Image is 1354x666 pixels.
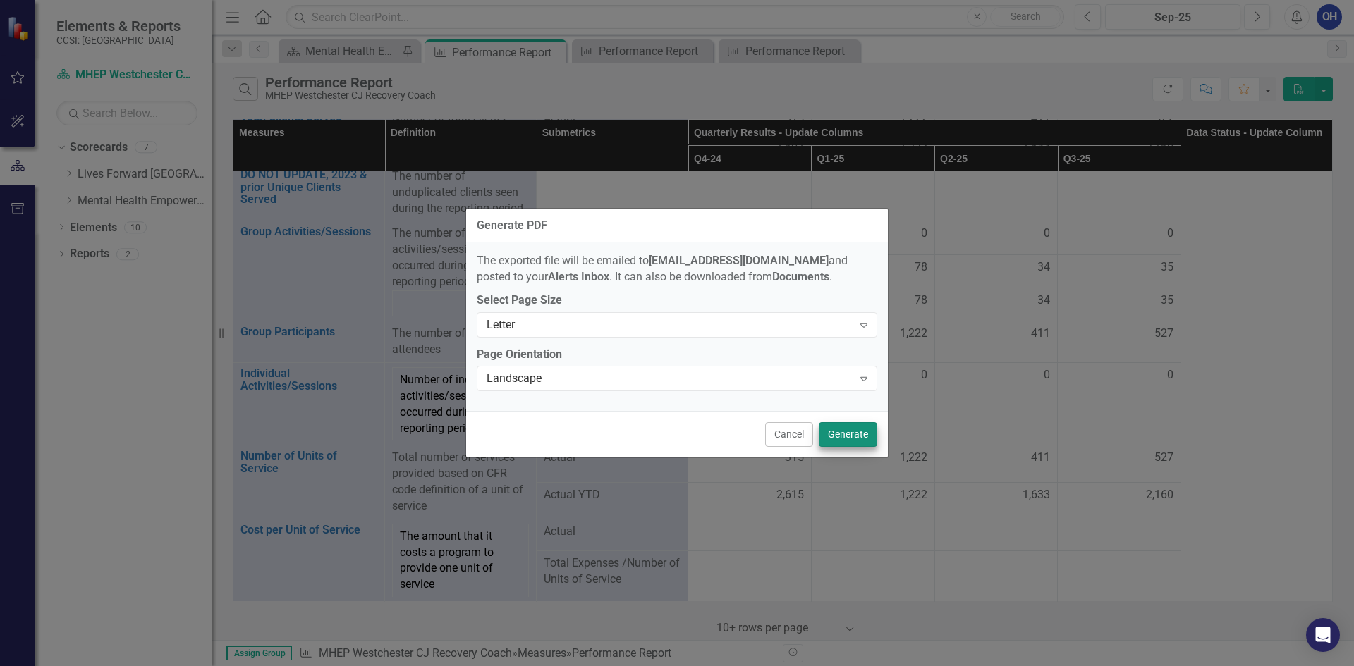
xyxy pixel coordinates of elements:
button: Cancel [765,422,813,447]
label: Select Page Size [477,292,877,309]
div: Landscape [487,371,853,387]
span: The exported file will be emailed to and posted to your . It can also be downloaded from . [477,254,848,283]
div: Letter [487,316,853,333]
strong: Documents [772,270,829,283]
div: Open Intercom Messenger [1306,618,1340,652]
label: Page Orientation [477,347,877,363]
strong: Alerts Inbox [548,270,609,283]
button: Generate [819,422,877,447]
div: Generate PDF [477,219,547,232]
strong: [EMAIL_ADDRESS][DOMAIN_NAME] [649,254,829,267]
